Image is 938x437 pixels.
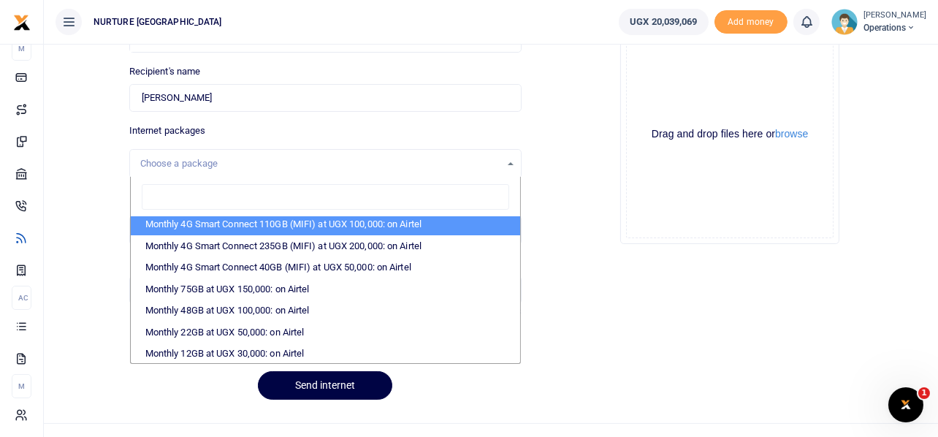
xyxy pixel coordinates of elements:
[831,9,926,35] a: profile-user [PERSON_NAME] Operations
[630,15,697,29] span: UGX 20,039,069
[88,15,228,28] span: NURTURE [GEOGRAPHIC_DATA]
[863,9,926,22] small: [PERSON_NAME]
[131,235,521,257] li: Monthly 4G Smart Connect 235GB (MIFI) at UGX 200,000: on Airtel
[714,10,788,34] li: Toup your wallet
[12,37,31,61] li: M
[918,387,930,399] span: 1
[129,256,238,271] label: Memo for this transaction
[129,123,206,138] label: Internet packages
[775,129,808,139] button: browse
[131,322,521,343] li: Monthly 22GB at UGX 50,000: on Airtel
[714,15,788,26] a: Add money
[258,371,392,400] button: Send internet
[12,286,31,310] li: Ac
[831,9,858,35] img: profile-user
[627,127,833,141] div: Drag and drop files here or
[613,9,714,35] li: Wallet ballance
[129,190,234,205] label: Reason you are spending
[129,84,522,112] input: Loading name...
[140,156,501,171] div: Choose a package
[888,387,923,422] iframe: Intercom live chat
[129,64,201,79] label: Recipient's name
[131,213,521,235] li: Monthly 4G Smart Connect 110GB (MIFI) at UGX 100,000: on Airtel
[619,9,708,35] a: UGX 20,039,069
[12,374,31,398] li: M
[131,256,521,278] li: Monthly 4G Smart Connect 40GB (MIFI) at UGX 50,000: on Airtel
[863,21,926,34] span: Operations
[131,300,521,322] li: Monthly 48GB at UGX 100,000: on Airtel
[131,343,521,365] li: Monthly 12GB at UGX 30,000: on Airtel
[13,14,31,31] img: logo-small
[714,10,788,34] span: Add money
[620,25,839,244] div: File Uploader
[13,16,31,27] a: logo-small logo-large logo-large
[129,276,522,304] input: Enter extra information
[131,278,521,300] li: Monthly 75GB at UGX 150,000: on Airtel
